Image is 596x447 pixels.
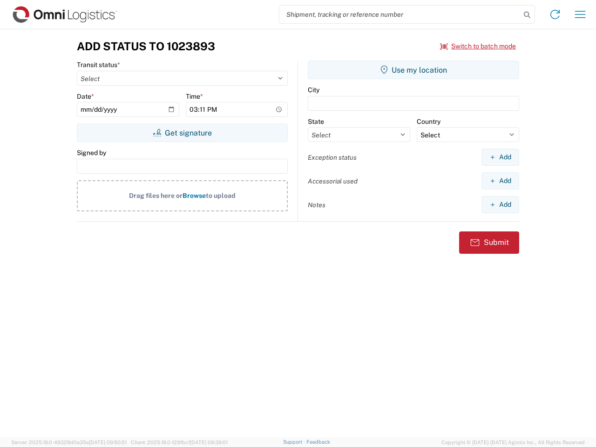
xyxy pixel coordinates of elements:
[308,177,358,185] label: Accessorial used
[308,61,519,79] button: Use my location
[77,61,120,69] label: Transit status
[279,6,521,23] input: Shipment, tracking or reference number
[481,196,519,213] button: Add
[417,117,440,126] label: Country
[77,92,94,101] label: Date
[186,92,203,101] label: Time
[190,440,228,445] span: [DATE] 09:39:01
[77,149,106,157] label: Signed by
[206,192,236,199] span: to upload
[183,192,206,199] span: Browse
[89,440,127,445] span: [DATE] 09:50:51
[459,231,519,254] button: Submit
[481,149,519,166] button: Add
[308,153,357,162] label: Exception status
[77,40,215,53] h3: Add Status to 1023893
[441,438,585,447] span: Copyright © [DATE]-[DATE] Agistix Inc., All Rights Reserved
[440,39,516,54] button: Switch to batch mode
[308,86,319,94] label: City
[283,439,306,445] a: Support
[131,440,228,445] span: Client: 2025.19.0-129fbcf
[308,117,324,126] label: State
[77,123,288,142] button: Get signature
[306,439,330,445] a: Feedback
[481,172,519,190] button: Add
[129,192,183,199] span: Drag files here or
[11,440,127,445] span: Server: 2025.19.0-49328d0a35e
[308,201,325,209] label: Notes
